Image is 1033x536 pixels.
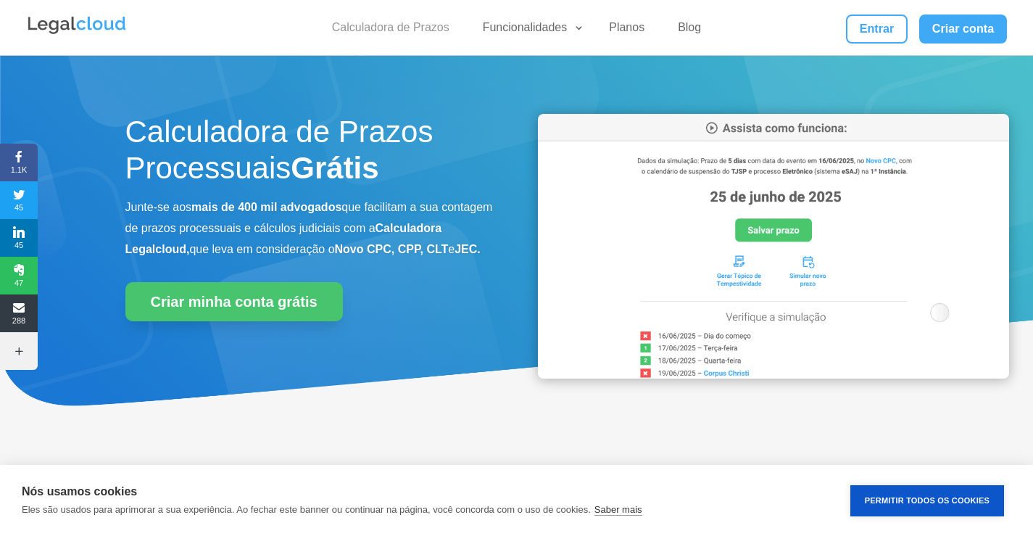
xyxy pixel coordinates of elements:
img: Calculadora de Prazos Processuais da Legalcloud [538,114,1009,379]
button: Permitir Todos os Cookies [850,485,1004,516]
img: Legalcloud Logo [26,15,128,36]
a: Planos [600,20,653,41]
a: Calculadora de Prazos Processuais da Legalcloud [538,368,1009,381]
a: Entrar [846,15,907,44]
a: Criar minha conta grátis [125,282,343,321]
strong: Nós usamos cookies [22,485,137,498]
b: JEC. [455,243,481,255]
h1: Calculadora de Prazos Processuais [125,114,495,194]
a: Blog [669,20,710,41]
a: Logo da Legalcloud [26,26,128,38]
b: mais de 400 mil advogados [191,201,341,213]
p: Junte-se aos que facilitam a sua contagem de prazos processuais e cálculos judiciais com a que le... [125,197,495,260]
a: Funcionalidades [474,20,585,41]
b: Calculadora Legalcloud, [125,222,442,255]
p: Eles são usados para aprimorar a sua experiência. Ao fechar este banner ou continuar na página, v... [22,504,591,515]
a: Calculadora de Prazos [323,20,458,41]
b: Novo CPC, CPP, CLT [335,243,449,255]
a: Saber mais [594,504,642,516]
a: Criar conta [919,15,1008,44]
strong: Grátis [291,151,378,185]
